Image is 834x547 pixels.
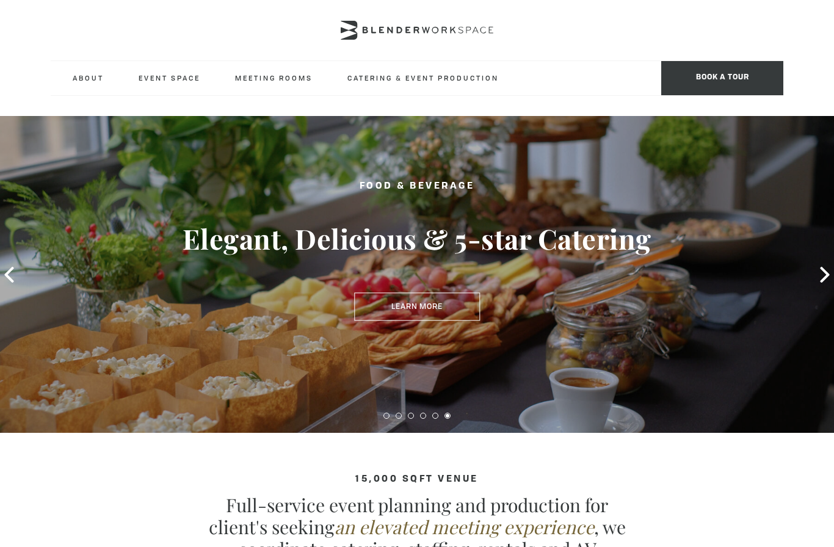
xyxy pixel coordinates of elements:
a: Learn More [354,293,480,321]
em: an elevated meeting experience [335,515,594,539]
a: Event Space [129,61,210,95]
a: Meeting Rooms [225,61,322,95]
iframe: Chat Widget [560,56,834,547]
a: Catering & Event Production [338,61,509,95]
a: About [63,61,114,95]
h3: Elegant, Delicious & 5-star Catering [42,222,792,256]
h2: Food & Beverage [42,179,792,194]
h4: 15,000 sqft venue [51,474,783,485]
